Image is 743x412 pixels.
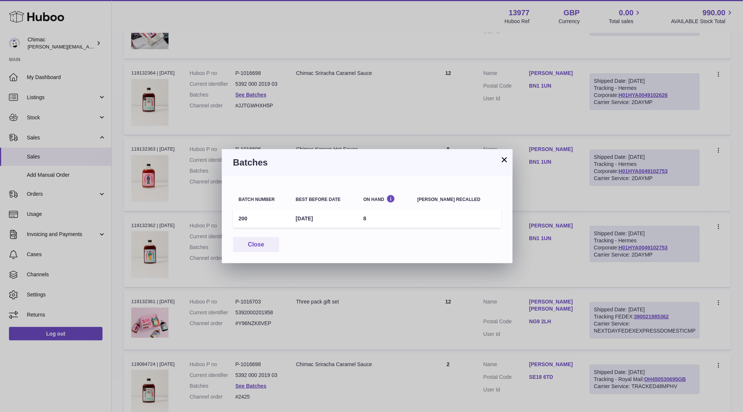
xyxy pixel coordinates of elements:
[290,210,358,228] td: [DATE]
[233,237,279,252] button: Close
[233,157,501,169] h3: Batches
[500,155,509,164] button: ×
[296,197,352,202] div: Best before date
[233,210,290,228] td: 200
[363,195,406,202] div: On Hand
[358,210,412,228] td: 8
[239,197,284,202] div: Batch number
[418,197,496,202] div: [PERSON_NAME] recalled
